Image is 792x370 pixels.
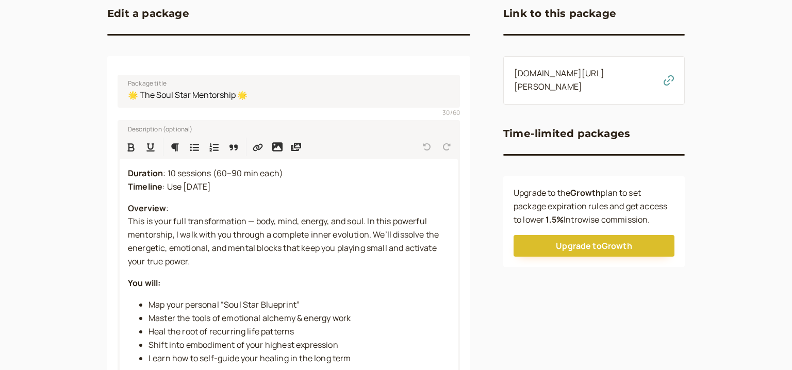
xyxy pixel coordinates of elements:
[128,277,160,289] strong: You will:
[503,125,630,142] h3: Time-limited packages
[224,138,243,156] button: Quote
[268,138,287,156] button: Insert image
[128,167,163,179] strong: Duration
[148,312,351,324] span: Master the tools of emotional alchemy & energy work
[166,203,169,214] span: :
[128,215,440,267] span: This is your full transformation — body, mind, energy, and soul. In this powerful mentorship, I w...
[148,326,294,337] span: Heal the root of recurring life patterns
[514,68,604,92] a: [DOMAIN_NAME][URL][PERSON_NAME]
[148,299,300,310] span: Map your personal “Soul Star Blueprint”
[120,123,193,133] label: Description (optional)
[148,339,338,350] span: Shift into embodiment of your highest expression
[118,75,460,108] input: Package title
[437,138,456,156] button: Redo
[122,138,140,156] button: Format Bold
[514,235,674,257] a: Upgrade toGrowth
[162,181,211,192] span: : Use [DATE]
[163,167,283,179] span: : 10 sessions (60–90 min each)
[128,78,167,89] span: Package title
[287,138,305,156] button: Insert media
[128,181,162,192] strong: Timeline
[166,138,184,156] button: Formatting Options
[740,321,792,370] iframe: Chat Widget
[141,138,160,156] button: Format Underline
[249,138,267,156] button: Insert Link
[503,5,616,22] h3: Link to this package
[546,214,564,225] b: 1.5 %
[107,5,189,22] h3: Edit a package
[418,138,436,156] button: Undo
[148,352,351,364] span: Learn how to self-guide your healing in the long term
[185,138,204,156] button: Bulleted List
[570,187,601,198] b: Growth
[514,187,674,227] p: Upgrade to the plan to set package expiration rules and get access to lower Introwise commission.
[128,203,166,214] strong: Overview
[205,138,223,156] button: Numbered List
